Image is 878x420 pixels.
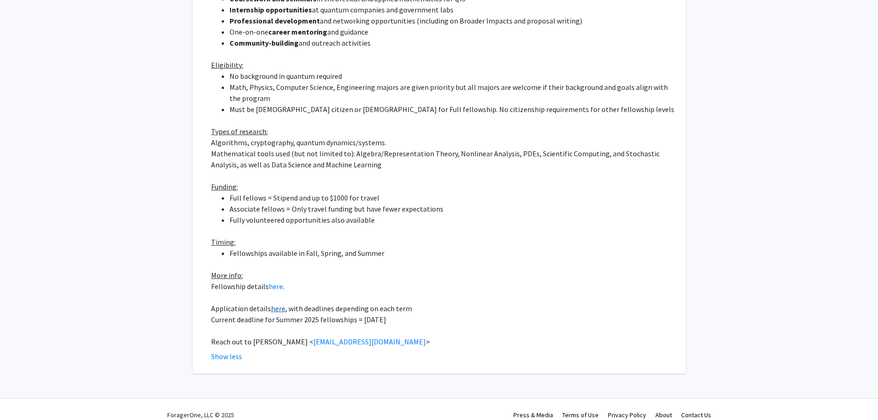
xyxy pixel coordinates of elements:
p: Mathematical tools used (but not limited to): Algebra/Representation Theory, Nonlinear Analysis, ... [211,148,674,170]
a: [EMAIL_ADDRESS][DOMAIN_NAME] [313,337,426,346]
u: Eligibility: [211,60,243,70]
button: Show less [211,351,242,362]
li: Fully volunteered opportunities also available [230,214,674,225]
li: Must be [DEMOGRAPHIC_DATA] citizen or [DEMOGRAPHIC_DATA] for Full fellowship. No citizenship requ... [230,104,674,115]
li: and outreach activities [230,37,674,48]
a: here [271,304,285,313]
p: Algorithms, cryptography, quantum dynamics/systems. [211,137,674,148]
u: Types of research: [211,127,268,136]
a: Privacy Policy [608,411,646,419]
li: Fellowships available in Fall, Spring, and Summer [230,248,674,259]
a: here [269,282,283,291]
u: Funding: [211,182,238,191]
li: Full fellows = Stipend and up to $1000 for travel [230,192,674,203]
p: Application details , with deadlines depending on each term [211,303,674,314]
li: No background in quantum required [230,71,674,82]
strong: Community-building [230,38,299,47]
p: Reach out to [PERSON_NAME] < > [211,336,674,347]
strong: Professional development [230,16,320,25]
strong: Internship opportunities [230,5,312,14]
li: at quantum companies and government labs [230,4,674,15]
iframe: Chat [7,379,39,413]
li: Math, Physics, Computer Science, Engineering majors are given priority but all majors are welcome... [230,82,674,104]
li: One-on-one and guidance [230,26,674,37]
a: Press & Media [513,411,553,419]
a: Terms of Use [562,411,599,419]
p: Fellowship details . [211,281,674,292]
li: Associate fellows = Only travel funding but have fewer expectations [230,203,674,214]
u: More info: [211,271,243,280]
a: Contact Us [681,411,711,419]
p: Current deadline for Summer 2025 fellowships = [DATE] [211,314,674,325]
u: Timing: [211,237,236,247]
li: and networking opportunities (including on Broader Impacts and proposal writing) [230,15,674,26]
a: About [655,411,672,419]
strong: career mentoring [268,27,327,36]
